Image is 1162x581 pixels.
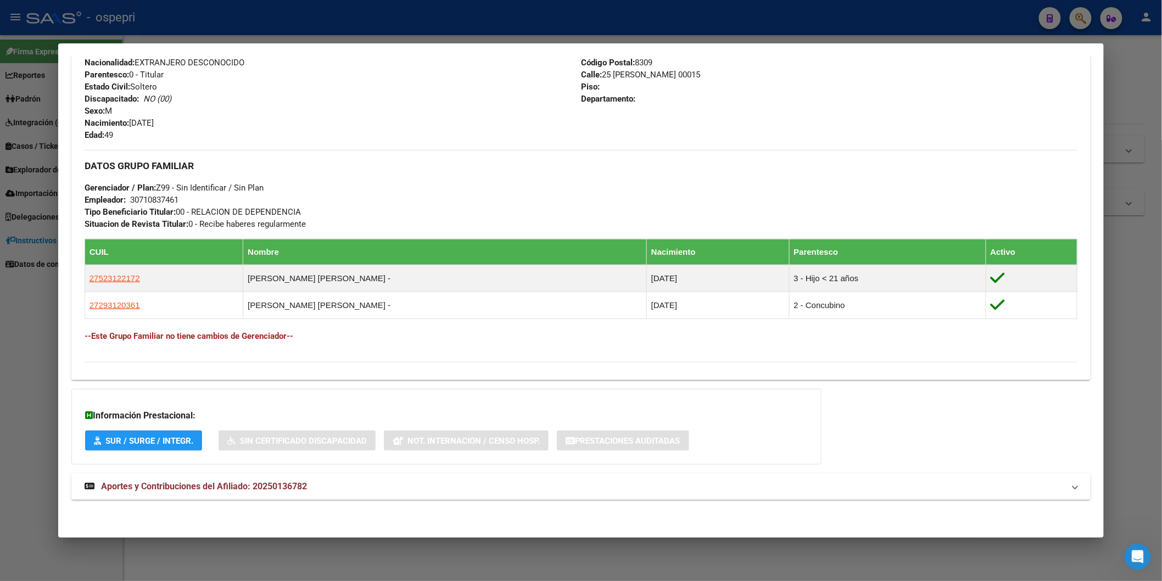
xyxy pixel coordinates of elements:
strong: Parentesco: [85,70,129,80]
span: 0 - Recibe haberes regularmente [85,219,306,229]
th: Nombre [243,239,647,265]
td: [PERSON_NAME] [PERSON_NAME] - [243,265,647,292]
span: Prestaciones Auditadas [575,436,680,446]
td: 2 - Concubino [789,292,986,319]
td: 3 - Hijo < 21 años [789,265,986,292]
h3: Información Prestacional: [85,409,808,422]
h3: DATOS GRUPO FAMILIAR [85,160,1077,172]
mat-expansion-panel-header: Aportes y Contribuciones del Afiliado: 20250136782 [71,473,1091,500]
strong: Código Postal: [581,58,635,68]
strong: Sexo: [85,106,105,116]
span: M [85,106,112,116]
td: [DATE] [646,265,789,292]
div: 30710837461 [130,194,178,206]
strong: Calle: [581,70,602,80]
h4: --Este Grupo Familiar no tiene cambios de Gerenciador-- [85,330,1077,342]
strong: Nacimiento: [85,118,129,128]
strong: Discapacitado: [85,94,139,104]
span: 27293120361 [90,300,140,310]
td: [PERSON_NAME] [PERSON_NAME] - [243,292,647,319]
span: 0 - Titular [85,70,164,80]
span: EXTRANJERO DESCONOCIDO [85,58,244,68]
strong: Departamento: [581,94,635,104]
strong: Situacion de Revista Titular: [85,219,188,229]
strong: Estado Civil: [85,82,130,92]
strong: Tipo Beneficiario Titular: [85,207,176,217]
th: Nacimiento [646,239,789,265]
button: Not. Internacion / Censo Hosp. [384,431,549,451]
i: NO (00) [143,94,171,104]
button: Sin Certificado Discapacidad [219,431,376,451]
button: SUR / SURGE / INTEGR. [85,431,202,451]
button: Prestaciones Auditadas [557,431,689,451]
span: 49 [85,130,113,140]
span: Aportes y Contribuciones del Afiliado: 20250136782 [101,481,307,491]
th: Parentesco [789,239,986,265]
strong: Empleador: [85,195,126,205]
iframe: Intercom live chat [1125,544,1151,570]
span: Sin Certificado Discapacidad [240,436,367,446]
span: 27523122172 [90,273,140,283]
span: 8309 [581,58,652,68]
span: Z99 - Sin Identificar / Sin Plan [85,183,264,193]
span: Soltero [85,82,157,92]
span: SUR / SURGE / INTEGR. [105,436,193,446]
strong: Gerenciador / Plan: [85,183,156,193]
th: Activo [986,239,1077,265]
th: CUIL [85,239,243,265]
span: Not. Internacion / Censo Hosp. [407,436,540,446]
span: 25 [PERSON_NAME] 00015 [581,70,700,80]
td: [DATE] [646,292,789,319]
span: 00 - RELACION DE DEPENDENCIA [85,207,301,217]
strong: Nacionalidad: [85,58,135,68]
span: [DATE] [85,118,154,128]
strong: Piso: [581,82,600,92]
strong: Edad: [85,130,104,140]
